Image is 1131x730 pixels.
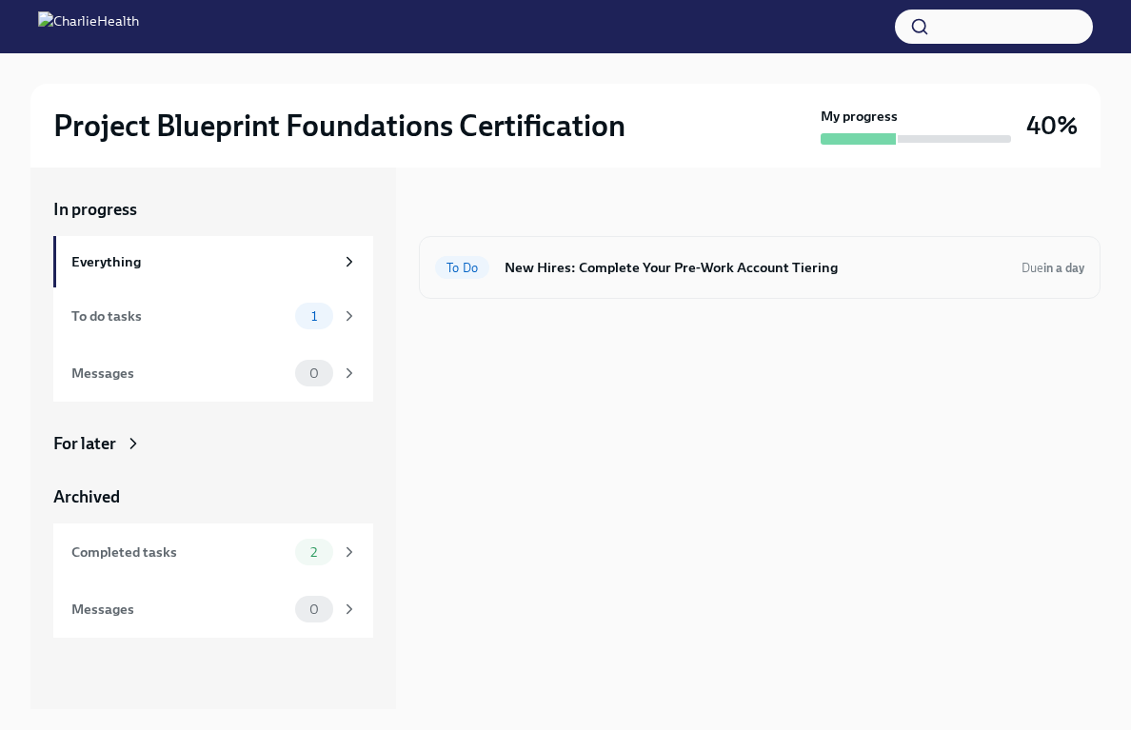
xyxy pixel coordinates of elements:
[300,309,328,324] span: 1
[53,198,373,221] a: In progress
[53,581,373,638] a: Messages0
[53,287,373,345] a: To do tasks1
[435,252,1084,283] a: To DoNew Hires: Complete Your Pre-Work Account TieringDuein a day
[435,261,489,275] span: To Do
[505,257,1006,278] h6: New Hires: Complete Your Pre-Work Account Tiering
[1043,261,1084,275] strong: in a day
[299,545,328,560] span: 2
[53,107,625,145] h2: Project Blueprint Foundations Certification
[821,107,898,126] strong: My progress
[1022,261,1084,275] span: Due
[38,11,139,42] img: CharlieHealth
[71,599,288,620] div: Messages
[71,306,288,326] div: To do tasks
[71,251,333,272] div: Everything
[419,198,503,221] div: In progress
[298,366,330,381] span: 0
[53,236,373,287] a: Everything
[53,523,373,581] a: Completed tasks2
[53,485,373,508] a: Archived
[53,432,373,455] a: For later
[298,602,330,617] span: 0
[1026,109,1078,143] h3: 40%
[53,345,373,402] a: Messages0
[1022,259,1084,277] span: October 9th, 2025 07:00
[53,432,116,455] div: For later
[71,542,288,562] div: Completed tasks
[71,363,288,384] div: Messages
